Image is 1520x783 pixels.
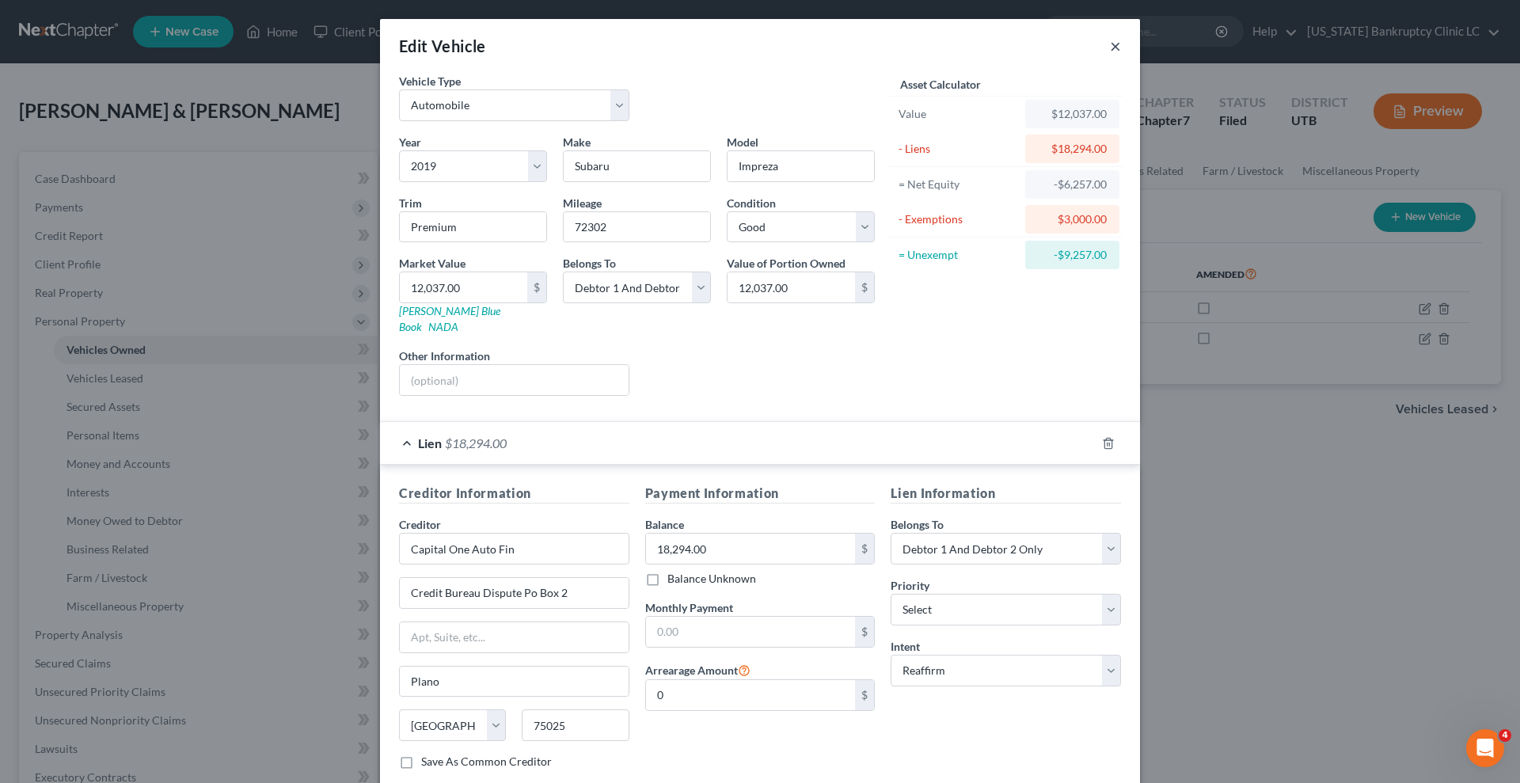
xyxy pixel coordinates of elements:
[667,571,756,587] label: Balance Unknown
[645,599,733,616] label: Monthly Payment
[645,516,684,533] label: Balance
[400,667,629,697] input: Enter city...
[400,212,546,242] input: ex. LS, LT, etc
[728,272,855,302] input: 0.00
[399,35,486,57] div: Edit Vehicle
[399,255,465,272] label: Market Value
[900,76,981,93] label: Asset Calculator
[728,151,874,181] input: ex. Altima
[399,73,461,89] label: Vehicle Type
[727,195,776,211] label: Condition
[899,247,1018,263] div: = Unexempt
[399,134,421,150] label: Year
[899,211,1018,227] div: - Exemptions
[1038,106,1107,122] div: $12,037.00
[1499,729,1511,742] span: 4
[400,272,527,302] input: 0.00
[855,617,874,647] div: $
[891,638,920,655] label: Intent
[727,134,758,150] label: Model
[899,106,1018,122] div: Value
[564,151,710,181] input: ex. Nissan
[527,272,546,302] div: $
[564,212,710,242] input: --
[891,579,929,592] span: Priority
[1466,729,1504,767] iframe: Intercom live chat
[399,304,500,333] a: [PERSON_NAME] Blue Book
[563,195,602,211] label: Mileage
[428,320,458,333] a: NADA
[899,141,1018,157] div: - Liens
[727,255,845,272] label: Value of Portion Owned
[891,518,944,531] span: Belongs To
[418,435,442,450] span: Lien
[646,680,856,710] input: 0.00
[399,518,441,531] span: Creditor
[855,680,874,710] div: $
[399,195,422,211] label: Trim
[1038,247,1107,263] div: -$9,257.00
[522,709,629,741] input: Enter zip...
[1038,177,1107,192] div: -$6,257.00
[1038,141,1107,157] div: $18,294.00
[400,365,629,395] input: (optional)
[855,534,874,564] div: $
[645,660,750,679] label: Arrearage Amount
[646,617,856,647] input: 0.00
[399,533,629,564] input: Search creditor by name...
[563,257,616,270] span: Belongs To
[563,135,591,149] span: Make
[1038,211,1107,227] div: $3,000.00
[421,754,552,770] label: Save As Common Creditor
[400,622,629,652] input: Apt, Suite, etc...
[399,348,490,364] label: Other Information
[445,435,507,450] span: $18,294.00
[646,534,856,564] input: 0.00
[400,578,629,608] input: Enter address...
[1110,36,1121,55] button: ×
[899,177,1018,192] div: = Net Equity
[891,484,1121,504] h5: Lien Information
[645,484,876,504] h5: Payment Information
[399,484,629,504] h5: Creditor Information
[855,272,874,302] div: $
